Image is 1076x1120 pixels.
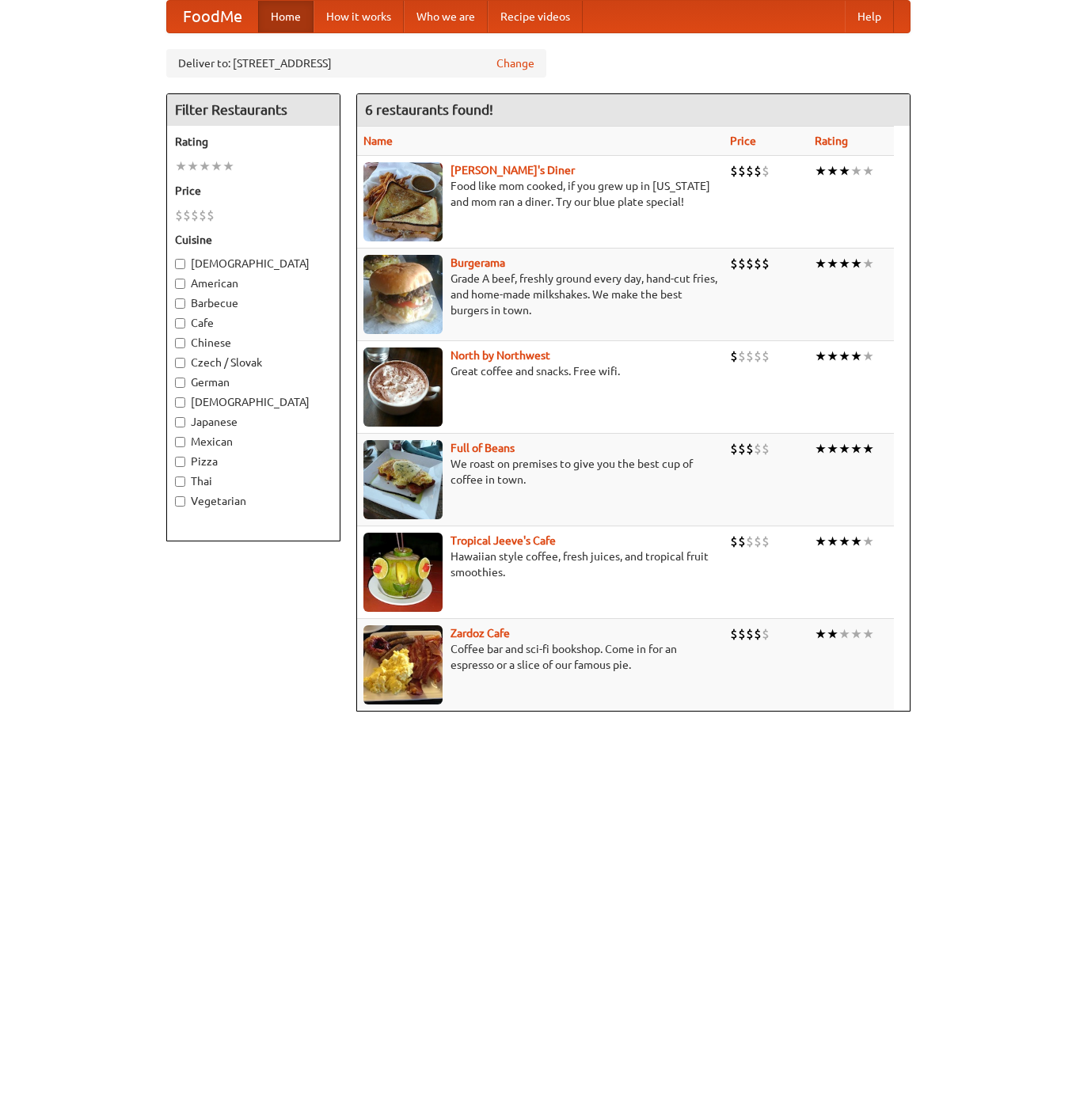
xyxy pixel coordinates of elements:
[762,162,770,180] li: $
[815,533,827,550] li: ★
[175,476,185,487] input: Thai
[827,255,838,272] li: ★
[827,533,838,550] li: ★
[451,442,515,454] b: Full of Beans
[850,625,862,643] li: ★
[175,318,185,328] input: Cafe
[363,549,717,580] p: Hawaiian style coffee, fresh juices, and tropical fruit smoothies.
[199,158,211,175] li: ★
[211,158,222,175] li: ★
[365,102,493,117] ng-pluralize: 6 restaurants found!
[754,440,762,457] li: $
[175,207,183,224] li: $
[738,347,746,365] li: $
[850,533,862,550] li: ★
[850,162,862,180] li: ★
[363,456,717,488] p: We roast on premises to give you the best cup of coffee in town.
[730,347,738,365] li: $
[746,625,754,643] li: $
[183,207,191,224] li: $
[762,625,770,643] li: $
[738,440,746,457] li: $
[175,417,185,427] input: Japanese
[451,164,575,177] b: [PERSON_NAME]'s Diner
[451,349,550,362] a: North by Northwest
[827,347,838,365] li: ★
[762,440,770,457] li: $
[175,473,332,489] label: Thai
[363,347,443,427] img: north.jpg
[175,295,332,311] label: Barbecue
[175,374,332,390] label: German
[175,394,332,410] label: [DEMOGRAPHIC_DATA]
[191,207,199,224] li: $
[175,493,332,509] label: Vegetarian
[496,55,534,71] a: Change
[175,158,187,175] li: ★
[815,347,827,365] li: ★
[175,315,332,331] label: Cafe
[363,135,393,147] a: Name
[815,162,827,180] li: ★
[762,255,770,272] li: $
[730,255,738,272] li: $
[175,397,185,408] input: [DEMOGRAPHIC_DATA]
[730,135,756,147] a: Price
[175,279,185,289] input: American
[175,434,332,450] label: Mexican
[175,414,332,430] label: Japanese
[175,457,185,467] input: Pizza
[451,627,510,640] a: Zardoz Cafe
[363,363,717,379] p: Great coffee and snacks. Free wifi.
[738,162,746,180] li: $
[838,533,850,550] li: ★
[175,355,332,370] label: Czech / Slovak
[222,158,234,175] li: ★
[175,275,332,291] label: American
[746,255,754,272] li: $
[746,347,754,365] li: $
[175,496,185,507] input: Vegetarian
[175,298,185,309] input: Barbecue
[862,625,874,643] li: ★
[175,259,185,269] input: [DEMOGRAPHIC_DATA]
[754,347,762,365] li: $
[363,533,443,612] img: jeeves.jpg
[730,162,738,180] li: $
[838,255,850,272] li: ★
[746,533,754,550] li: $
[175,358,185,368] input: Czech / Slovak
[363,271,717,318] p: Grade A beef, freshly ground every day, hand-cut fries, and home-made milkshakes. We make the bes...
[827,625,838,643] li: ★
[451,256,505,269] a: Burgerama
[838,625,850,643] li: ★
[175,256,332,271] label: [DEMOGRAPHIC_DATA]
[175,232,332,248] h5: Cuisine
[862,162,874,180] li: ★
[363,625,443,704] img: zardoz.jpg
[451,534,556,547] a: Tropical Jeeve's Cafe
[404,1,488,32] a: Who we are
[762,347,770,365] li: $
[730,625,738,643] li: $
[754,162,762,180] li: $
[167,1,258,32] a: FoodMe
[738,255,746,272] li: $
[838,347,850,365] li: ★
[746,162,754,180] li: $
[850,347,862,365] li: ★
[754,255,762,272] li: $
[175,183,332,199] h5: Price
[815,440,827,457] li: ★
[845,1,894,32] a: Help
[175,134,332,150] h5: Rating
[862,255,874,272] li: ★
[746,440,754,457] li: $
[175,378,185,388] input: German
[258,1,314,32] a: Home
[738,625,746,643] li: $
[199,207,207,224] li: $
[827,440,838,457] li: ★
